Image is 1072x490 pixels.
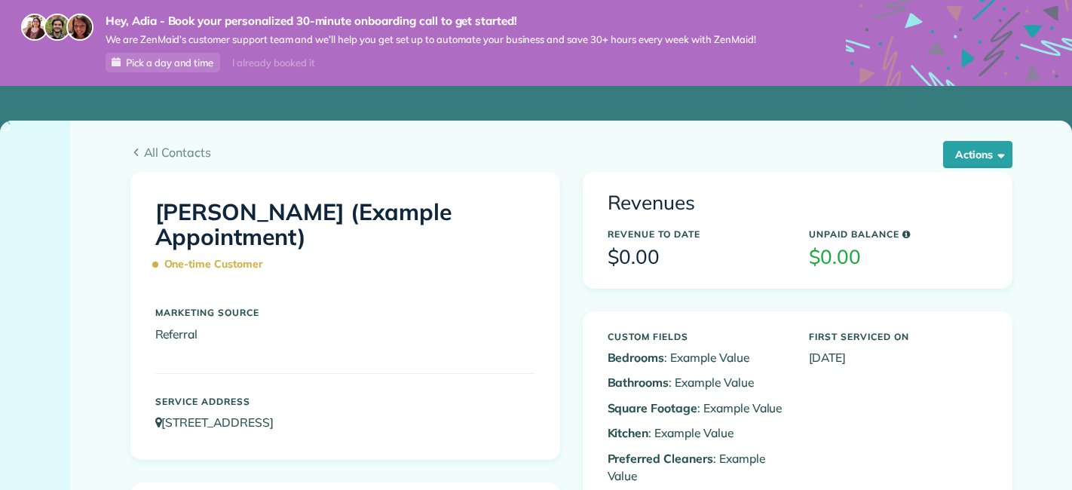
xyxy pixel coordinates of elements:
span: One-time Customer [155,251,270,277]
b: Square Footage [608,400,697,415]
div: I already booked it [223,54,323,72]
img: maria-72a9807cf96188c08ef61303f053569d2e2a8a1cde33d635c8a3ac13582a053d.jpg [21,14,48,41]
h3: Revenues [608,192,988,214]
p: : Example Value [608,374,786,391]
span: All Contacts [144,143,1012,161]
h5: Marketing Source [155,308,535,317]
a: Pick a day and time [106,53,220,72]
img: jorge-587dff0eeaa6aab1f244e6dc62b8924c3b6ad411094392a53c71c6c4a576187d.jpg [44,14,71,41]
b: Kitchen [608,425,649,440]
p: : Example Value [608,450,786,485]
img: michelle-19f622bdf1676172e81f8f8fba1fb50e276960ebfe0243fe18214015130c80e4.jpg [66,14,93,41]
h5: Service Address [155,397,535,406]
strong: Hey, Adia - Book your personalized 30-minute onboarding call to get started! [106,14,756,29]
b: Bedrooms [608,350,665,365]
h5: Unpaid Balance [809,229,988,239]
span: We are ZenMaid’s customer support team and we’ll help you get set up to automate your business an... [106,33,756,46]
a: [STREET_ADDRESS] [155,415,288,430]
h5: Custom Fields [608,332,786,341]
h5: First Serviced On [809,332,988,341]
p: : Example Value [608,424,786,442]
p: Referral [155,326,535,343]
h3: $0.00 [809,247,988,268]
h5: Revenue to Date [608,229,786,239]
span: Pick a day and time [126,57,213,69]
button: Actions [943,141,1012,168]
h1: [PERSON_NAME] (Example Appointment) [155,200,535,277]
h3: $0.00 [608,247,786,268]
p: : Example Value [608,400,786,417]
b: Preferred Cleaners [608,451,713,466]
p: [DATE] [809,349,988,366]
b: Bathrooms [608,375,669,390]
p: : Example Value [608,349,786,366]
a: All Contacts [130,143,1012,161]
